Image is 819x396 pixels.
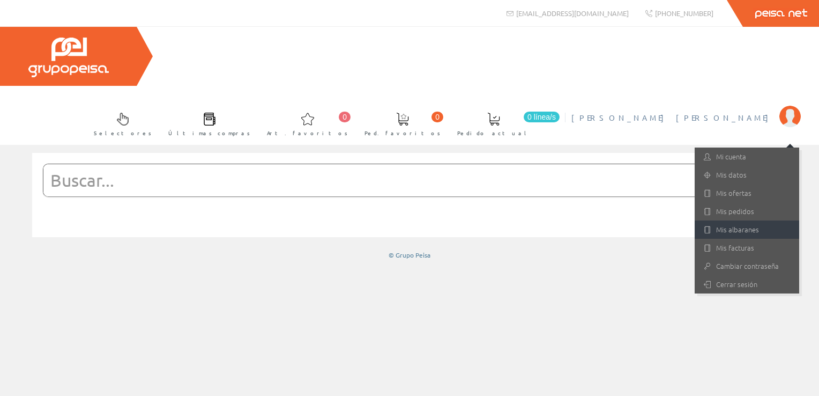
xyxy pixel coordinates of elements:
a: Mis ofertas [695,184,799,202]
img: Grupo Peisa [28,38,109,77]
a: Últimas compras [158,104,256,143]
input: Buscar... [43,164,749,196]
a: Mis datos [695,166,799,184]
span: Últimas compras [168,128,250,138]
a: Mi cuenta [695,148,799,166]
span: 0 [339,112,351,122]
a: Mis albaranes [695,221,799,239]
a: Cambiar contraseña [695,257,799,275]
span: [EMAIL_ADDRESS][DOMAIN_NAME] [516,9,629,18]
a: Selectores [83,104,157,143]
span: Ped. favoritos [364,128,441,138]
span: [PHONE_NUMBER] [655,9,713,18]
a: Mis facturas [695,239,799,257]
a: Mis pedidos [695,202,799,221]
span: 0 [431,112,443,122]
span: Art. favoritos [267,128,348,138]
span: Pedido actual [457,128,530,138]
div: © Grupo Peisa [32,251,787,260]
a: Cerrar sesión [695,275,799,294]
a: [PERSON_NAME] [PERSON_NAME] [571,104,801,114]
span: [PERSON_NAME] [PERSON_NAME] [571,112,774,123]
span: 0 línea/s [524,112,560,122]
span: Selectores [94,128,152,138]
